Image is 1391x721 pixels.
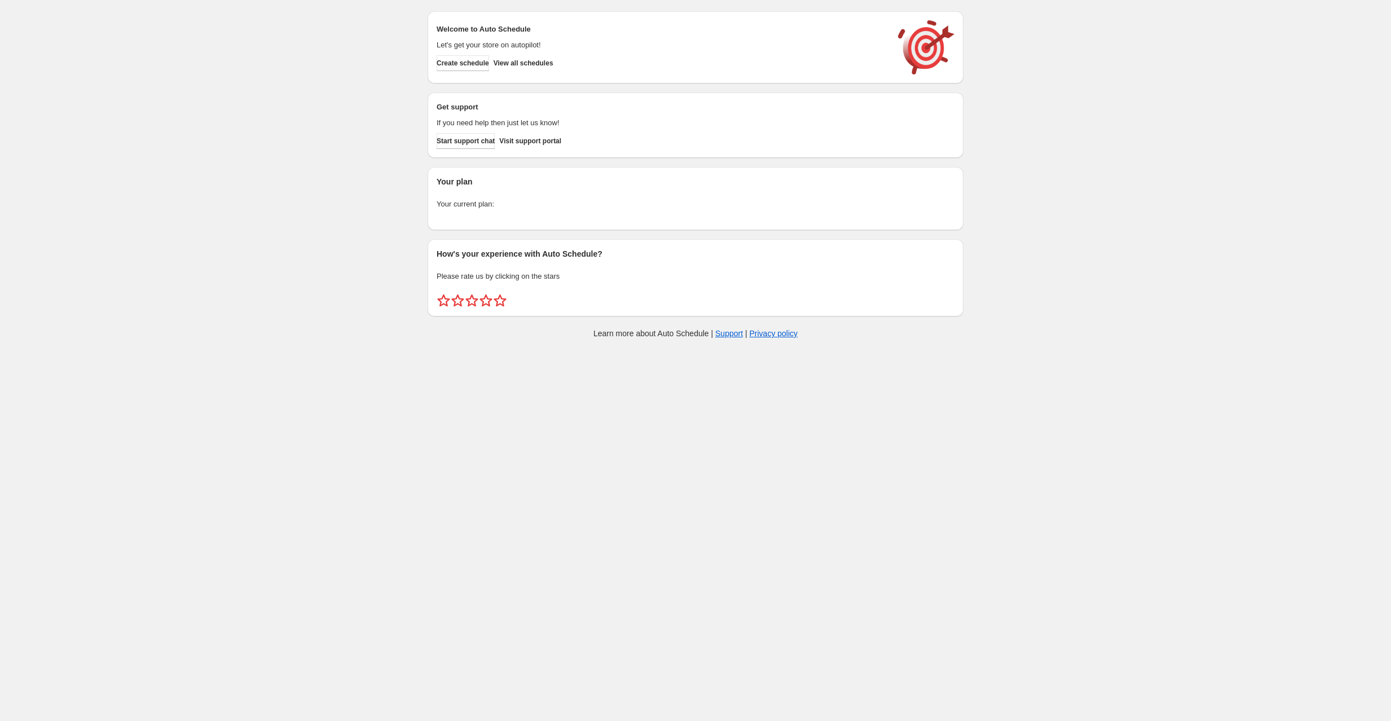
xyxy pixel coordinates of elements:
a: Privacy policy [750,329,798,338]
h2: Get support [437,102,887,113]
span: Visit support portal [499,137,561,146]
button: View all schedules [494,55,553,71]
span: Create schedule [437,59,489,68]
span: Start support chat [437,137,495,146]
h2: Welcome to Auto Schedule [437,24,887,35]
p: If you need help then just let us know! [437,117,887,129]
span: View all schedules [494,59,553,68]
a: Support [715,329,743,338]
p: Let's get your store on autopilot! [437,39,887,51]
button: Create schedule [437,55,489,71]
p: Please rate us by clicking on the stars [437,271,954,282]
a: Visit support portal [499,133,561,149]
h2: Your plan [437,176,954,187]
a: Start support chat [437,133,495,149]
p: Learn more about Auto Schedule | | [593,328,798,339]
p: Your current plan: [437,199,954,210]
h2: How's your experience with Auto Schedule? [437,248,954,260]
